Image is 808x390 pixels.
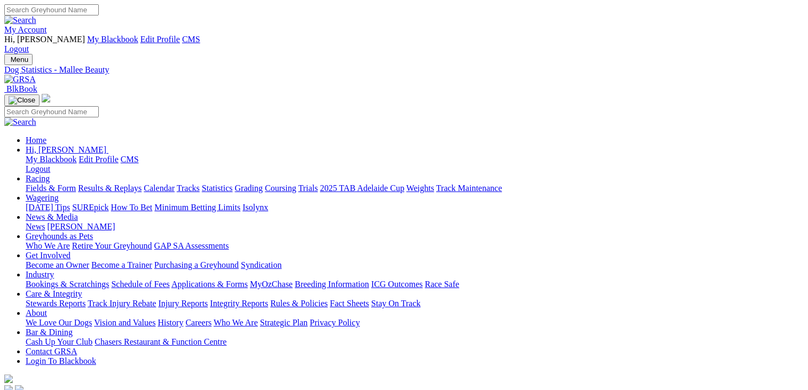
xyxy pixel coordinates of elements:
[210,299,268,308] a: Integrity Reports
[4,25,47,34] a: My Account
[26,356,96,365] a: Login To Blackbook
[47,222,115,231] a: [PERSON_NAME]
[26,299,85,308] a: Stewards Reports
[4,44,29,53] a: Logout
[26,184,76,193] a: Fields & Form
[406,184,434,193] a: Weights
[26,193,59,202] a: Wagering
[4,65,804,75] a: Dog Statistics - Mallee Beauty
[270,299,328,308] a: Rules & Policies
[26,145,106,154] span: Hi, [PERSON_NAME]
[26,289,82,298] a: Care & Integrity
[260,318,308,327] a: Strategic Plan
[4,106,99,117] input: Search
[298,184,318,193] a: Trials
[72,241,152,250] a: Retire Your Greyhound
[177,184,200,193] a: Tracks
[242,203,268,212] a: Isolynx
[185,318,211,327] a: Careers
[26,260,804,270] div: Get Involved
[91,260,152,269] a: Become a Trainer
[310,318,360,327] a: Privacy Policy
[26,145,108,154] a: Hi, [PERSON_NAME]
[26,347,77,356] a: Contact GRSA
[214,318,258,327] a: Who We Are
[95,337,226,346] a: Chasers Restaurant & Function Centre
[94,318,155,327] a: Vision and Values
[79,155,119,164] a: Edit Profile
[26,232,93,241] a: Greyhounds as Pets
[265,184,296,193] a: Coursing
[26,280,109,289] a: Bookings & Scratchings
[4,35,804,54] div: My Account
[330,299,369,308] a: Fact Sheets
[26,337,804,347] div: Bar & Dining
[87,35,138,44] a: My Blackbook
[26,174,50,183] a: Racing
[202,184,233,193] a: Statistics
[4,54,33,65] button: Toggle navigation
[111,203,153,212] a: How To Bet
[9,96,35,105] img: Close
[371,299,420,308] a: Stay On Track
[26,241,70,250] a: Who We Are
[26,280,804,289] div: Industry
[72,203,108,212] a: SUREpick
[4,375,13,383] img: logo-grsa-white.png
[88,299,156,308] a: Track Injury Rebate
[371,280,422,289] a: ICG Outcomes
[26,241,804,251] div: Greyhounds as Pets
[42,94,50,102] img: logo-grsa-white.png
[154,260,239,269] a: Purchasing a Greyhound
[26,164,50,173] a: Logout
[4,4,99,15] input: Search
[78,184,142,193] a: Results & Replays
[295,280,369,289] a: Breeding Information
[111,280,169,289] a: Schedule of Fees
[250,280,293,289] a: MyOzChase
[26,270,54,279] a: Industry
[4,94,40,106] button: Toggle navigation
[26,318,804,328] div: About
[26,308,47,317] a: About
[235,184,263,193] a: Grading
[26,299,804,308] div: Care & Integrity
[26,203,70,212] a: [DATE] Tips
[158,299,208,308] a: Injury Reports
[4,75,36,84] img: GRSA
[241,260,281,269] a: Syndication
[121,155,139,164] a: CMS
[4,35,85,44] span: Hi, [PERSON_NAME]
[26,222,45,231] a: News
[26,260,89,269] a: Become an Owner
[26,136,46,145] a: Home
[158,318,183,327] a: History
[26,203,804,212] div: Wagering
[182,35,200,44] a: CMS
[26,155,77,164] a: My Blackbook
[154,203,240,212] a: Minimum Betting Limits
[26,222,804,232] div: News & Media
[26,155,804,174] div: Hi, [PERSON_NAME]
[4,117,36,127] img: Search
[4,15,36,25] img: Search
[26,337,92,346] a: Cash Up Your Club
[11,55,28,63] span: Menu
[26,318,92,327] a: We Love Our Dogs
[26,328,73,337] a: Bar & Dining
[6,84,37,93] span: BlkBook
[154,241,229,250] a: GAP SA Assessments
[140,35,180,44] a: Edit Profile
[436,184,502,193] a: Track Maintenance
[4,84,37,93] a: BlkBook
[425,280,459,289] a: Race Safe
[26,184,804,193] div: Racing
[26,212,78,221] a: News & Media
[171,280,248,289] a: Applications & Forms
[320,184,404,193] a: 2025 TAB Adelaide Cup
[144,184,175,193] a: Calendar
[26,251,70,260] a: Get Involved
